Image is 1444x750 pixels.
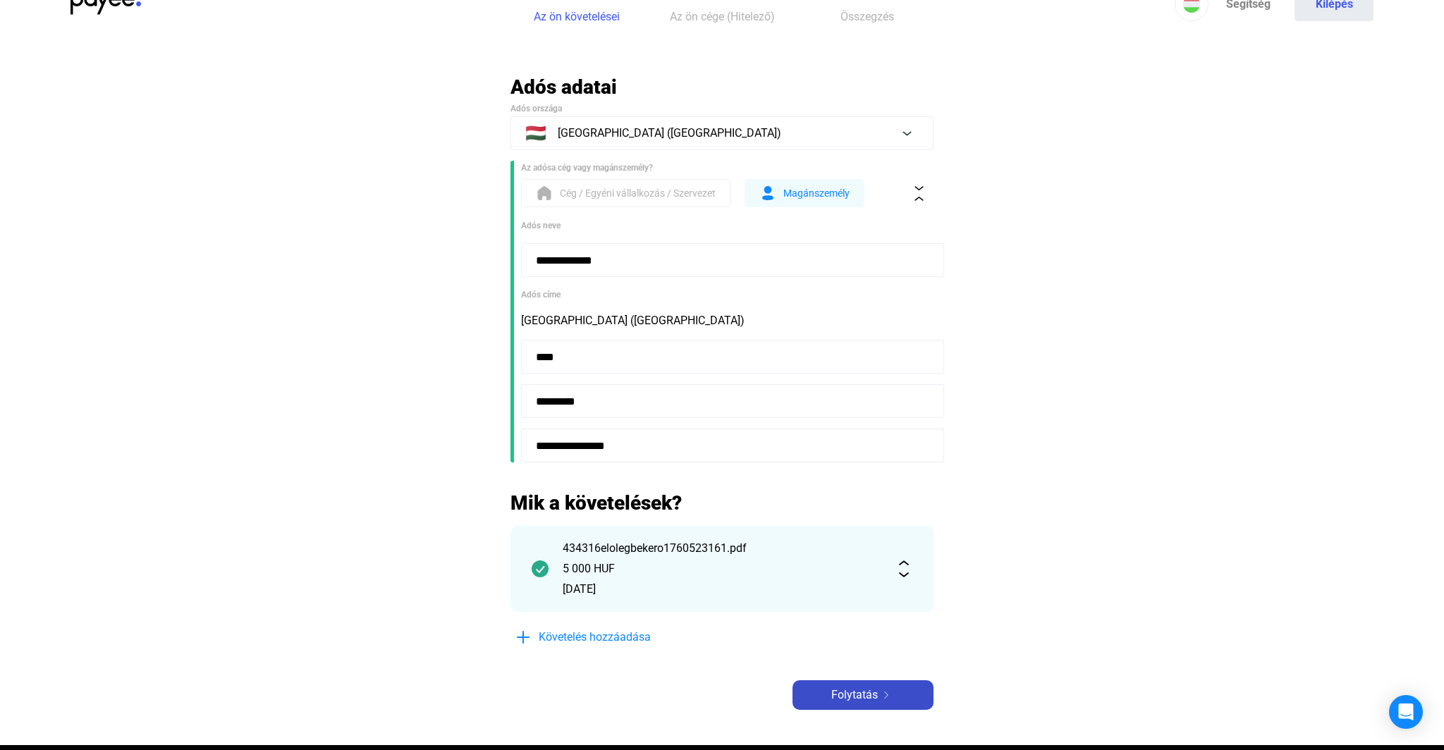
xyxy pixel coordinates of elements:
[1389,695,1423,729] div: Open Intercom Messenger
[510,116,934,150] button: 🇭🇺[GEOGRAPHIC_DATA] ([GEOGRAPHIC_DATA])
[534,10,620,23] span: Az ön követelései
[521,312,934,329] div: [GEOGRAPHIC_DATA] ([GEOGRAPHIC_DATA])
[510,622,722,652] button: plus-blueKövetelés hozzáadása
[525,125,546,142] span: 🇭🇺
[840,10,894,23] span: Összegzés
[563,540,881,557] div: 434316elolegbekero1760523161.pdf
[793,680,934,710] button: Folytatásarrow-right-white
[521,288,934,302] div: Adós címe
[515,629,532,646] img: plus-blue
[831,687,878,703] span: Folytatás
[783,185,850,202] span: Magánszemély
[510,104,562,113] span: Adós országa
[759,185,776,202] img: form-ind
[510,491,934,515] h2: Mik a követelések?
[560,185,716,202] span: Cég / Egyéni vállalkozás / Szervezet
[521,219,934,233] div: Adós neve
[521,161,934,175] div: Az adósa cég vagy magánszemély?
[745,179,864,207] button: form-indMagánszemély
[563,560,881,577] div: 5 000 HUF
[895,560,912,577] img: expand
[536,185,553,202] img: form-org
[912,186,926,201] img: collapse
[558,125,781,142] span: [GEOGRAPHIC_DATA] ([GEOGRAPHIC_DATA])
[521,179,730,207] button: form-orgCég / Egyéni vállalkozás / Szervezet
[670,10,775,23] span: Az ön cége (Hitelező)
[878,691,895,699] img: arrow-right-white
[904,178,934,208] button: collapse
[510,75,934,99] h2: Adós adatai
[563,581,881,598] div: [DATE]
[539,629,651,646] span: Követelés hozzáadása
[532,560,549,577] img: checkmark-darker-green-circle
